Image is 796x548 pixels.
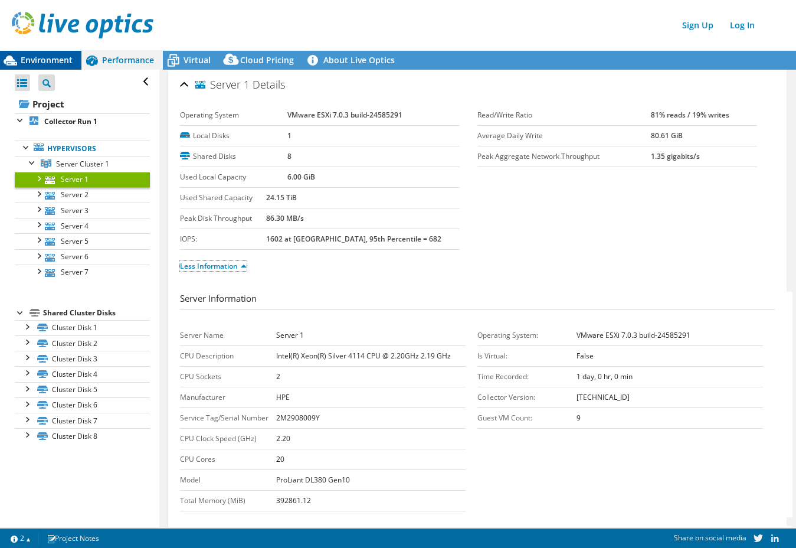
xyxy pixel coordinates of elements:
span: Server 1 [195,79,250,91]
span: Details [253,77,285,92]
td: Guest VM Count: [477,408,576,429]
a: Sign Up [676,17,719,34]
a: Cluster Disk 5 [15,382,150,397]
a: Hypervisors [15,141,150,156]
b: Collector Run 1 [44,116,97,126]
label: Used Local Capacity [180,171,287,183]
b: 86.30 MB/s [266,213,304,223]
b: 1.35 gigabits/s [651,151,700,161]
b: 1 [287,131,291,141]
label: Average Daily Write [477,130,651,142]
b: 24.15 TiB [266,193,297,203]
a: Server 1 [15,172,150,187]
label: Used Shared Capacity [180,192,267,204]
label: Shared Disks [180,151,287,162]
h3: Performance Information [576,526,763,544]
a: Cluster Disk 4 [15,366,150,381]
td: Total Memory (MiB) [180,491,276,511]
a: 2 [2,531,39,546]
span: Virtual [184,54,211,66]
td: Service Tag/Serial Number [180,408,276,429]
b: 2M2908009Y [276,413,320,423]
a: Cluster Disk 2 [15,335,150,351]
a: Server 6 [15,249,150,265]
b: 20 [276,454,284,464]
a: Less Information [180,261,247,271]
td: Time Recorded: [477,367,576,387]
td: Collector Version: [477,387,576,408]
td: Model [180,470,276,491]
a: Project [15,94,150,113]
td: CPU Description [180,346,276,367]
a: Server 4 [15,218,150,233]
td: CPU Sockets [180,367,276,387]
span: Server Cluster 1 [56,159,109,169]
a: Cluster Disk 6 [15,397,150,413]
b: Intel(R) Xeon(R) Silver 4114 CPU @ 2.20GHz 2.19 GHz [276,351,451,361]
label: Read/Write Ratio [477,109,651,121]
span: Environment [21,54,73,66]
a: Project Notes [38,531,107,546]
label: Peak Aggregate Network Throughput [477,151,651,162]
h3: Capacity Information [378,526,565,544]
h3: Server Information [180,292,775,310]
td: CPU Clock Speed (GHz) [180,429,276,449]
a: Server Cluster 1 [15,156,150,171]
a: Server 3 [15,203,150,218]
a: Cluster Disk 7 [15,413,150,428]
img: live_optics_svg.svg [12,12,153,38]
b: VMware ESXi 7.0.3 build-24585291 [576,330,690,340]
b: 1602 at [GEOGRAPHIC_DATA], 95th Percentile = 682 [266,234,441,244]
b: VMware ESXi 7.0.3 build-24585291 [287,110,402,120]
b: [TECHNICAL_ID] [576,392,630,402]
td: Is Virtual: [477,346,576,367]
a: Server 7 [15,265,150,280]
a: Server 5 [15,233,150,249]
b: 6.00 GiB [287,172,315,182]
label: Operating System [180,109,287,121]
b: 9 [576,413,581,423]
span: Performance [102,54,154,66]
td: Manufacturer [180,387,276,408]
b: 81% reads / 19% writes [651,110,729,120]
b: ProLiant DL380 Gen10 [276,475,350,485]
b: 8 [287,151,291,161]
span: Cloud Pricing [240,54,294,66]
a: Server 2 [15,187,150,203]
td: Operating System: [477,325,576,346]
h3: Network Information [180,526,366,544]
span: Share on social media [674,533,746,543]
b: 2 [276,371,280,381]
b: 80.61 GiB [651,131,683,141]
a: Cluster Disk 3 [15,351,150,366]
a: Cluster Disk 1 [15,320,150,335]
td: Server Name [180,325,276,346]
label: IOPS: [180,233,267,245]
a: Log In [724,17,761,34]
b: 1 day, 0 hr, 0 min [576,371,633,381]
a: Collector Run 1 [15,113,150,129]
b: 2.20 [276,433,290,443]
b: False [576,351,594,361]
label: Local Disks [180,130,287,142]
label: Peak Disk Throughput [180,213,267,224]
td: CPU Cores [180,449,276,470]
b: Server 1 [276,330,304,340]
b: 392861.12 [276,495,311,505]
div: Shared Cluster Disks [43,306,150,320]
b: HPE [276,392,290,402]
a: About Live Optics [303,51,404,70]
a: Cluster Disk 8 [15,428,150,443]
